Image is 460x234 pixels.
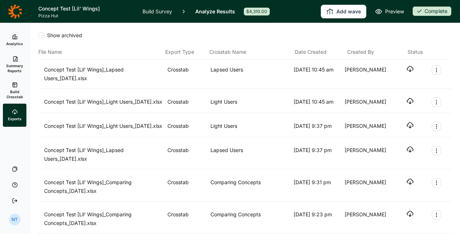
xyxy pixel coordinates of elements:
[210,65,291,83] div: Lapsed Users
[294,210,342,227] div: [DATE] 9:23 pm
[167,210,208,227] div: Crosstab
[3,52,26,78] a: Summary Reports
[209,48,292,56] div: Crosstab Name
[347,48,397,56] div: Created By
[345,97,393,107] div: [PERSON_NAME]
[44,122,165,131] div: Concept Test [Lil' Wings]_Light Users_[DATE].xlsx
[44,32,82,39] span: Show archived
[210,146,291,163] div: Lapsed Users
[44,210,165,227] div: Concept Test [Lil' Wings]_Comparing Concepts_[DATE].xlsx
[345,65,393,83] div: [PERSON_NAME]
[385,7,404,16] span: Preview
[432,146,441,155] button: Export Actions
[38,13,134,19] span: Pizza Hut
[413,6,451,17] button: Complete
[294,97,342,107] div: [DATE] 10:45 am
[406,122,414,129] button: Download file
[406,97,414,105] button: Download file
[44,146,165,163] div: Concept Test [Lil' Wings]_Lapsed Users_[DATE].xlsx
[294,65,342,83] div: [DATE] 10:45 am
[44,178,165,195] div: Concept Test [Lil' Wings]_Comparing Concepts_[DATE].xlsx
[408,48,423,56] div: Status
[6,41,23,46] span: Analytics
[3,104,26,127] a: Exports
[3,29,26,52] a: Analytics
[6,63,24,73] span: Summary Reports
[294,122,342,131] div: [DATE] 9:37 pm
[294,146,342,163] div: [DATE] 9:37 pm
[406,146,414,153] button: Download file
[210,97,291,107] div: Light Users
[295,48,344,56] div: Date Created
[8,116,22,121] span: Exports
[6,89,24,99] span: Build Crosstab
[432,178,441,187] button: Export Actions
[44,65,165,83] div: Concept Test [Lil' Wings]_Lapsed Users_[DATE].xlsx
[9,214,21,225] div: NT
[44,97,165,107] div: Concept Test [Lil' Wings]_Light Users_[DATE].xlsx
[38,48,162,56] div: File Name
[167,122,208,131] div: Crosstab
[345,178,393,195] div: [PERSON_NAME]
[38,4,134,13] h1: Concept Test [Lil' Wings]
[244,8,270,16] div: $4,310.00
[167,65,208,83] div: Crosstab
[167,97,208,107] div: Crosstab
[210,210,291,227] div: Comparing Concepts
[345,146,393,163] div: [PERSON_NAME]
[165,48,206,56] div: Export Type
[345,122,393,131] div: [PERSON_NAME]
[345,210,393,227] div: [PERSON_NAME]
[294,178,342,195] div: [DATE] 9:31 pm
[406,210,414,217] button: Download file
[167,178,208,195] div: Crosstab
[210,122,291,131] div: Light Users
[432,210,441,220] button: Export Actions
[432,97,441,107] button: Export Actions
[413,6,451,16] div: Complete
[167,146,208,163] div: Crosstab
[406,65,414,73] button: Download file
[3,78,26,104] a: Build Crosstab
[321,5,366,18] button: Add wave
[432,65,441,75] button: Export Actions
[210,178,291,195] div: Comparing Concepts
[432,122,441,131] button: Export Actions
[375,7,404,16] a: Preview
[406,178,414,185] button: Download file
